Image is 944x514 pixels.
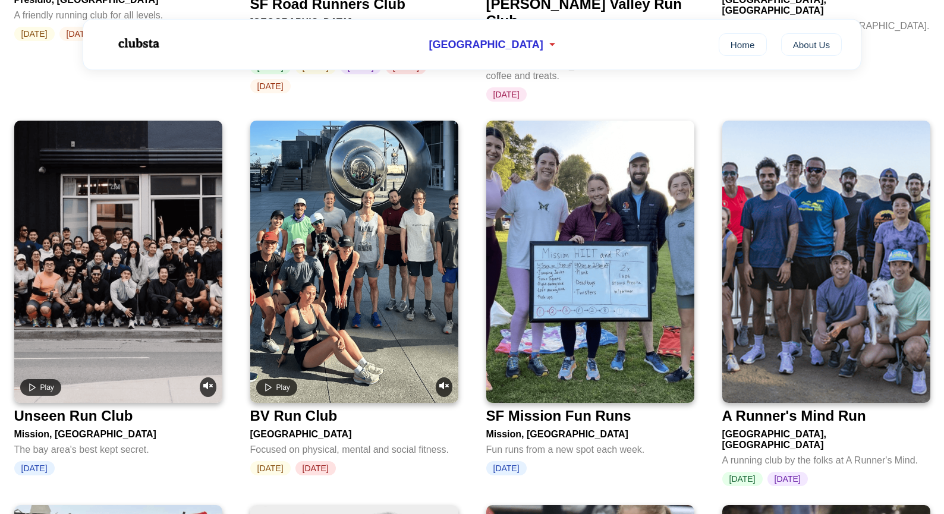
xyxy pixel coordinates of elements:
a: SF Mission Fun RunsSF Mission Fun RunsMission, [GEOGRAPHIC_DATA]Fun runs from a new spot each wee... [486,121,694,475]
div: BV Run Club [250,408,338,424]
a: Home [719,33,767,56]
div: Mission, [GEOGRAPHIC_DATA] [14,424,222,440]
img: SF Mission Fun Runs [486,121,694,403]
span: [DATE] [14,461,55,475]
img: Logo [102,29,174,58]
div: [GEOGRAPHIC_DATA] [250,424,458,440]
span: [DATE] [250,461,291,475]
button: Play video [20,379,61,396]
div: The bay area's best kept secret. [14,440,222,455]
img: A Runner's Mind Run [722,121,930,403]
a: About Us [781,33,842,56]
a: A Runner's Mind RunA Runner's Mind Run[GEOGRAPHIC_DATA], [GEOGRAPHIC_DATA]A running club by the f... [722,121,930,486]
span: [DATE] [295,461,336,475]
span: [DATE] [250,79,291,93]
a: Play videoUnmute videoBV Run Club[GEOGRAPHIC_DATA]Focused on physical, mental and social fitness.... [250,121,458,475]
div: Unseen Run Club [14,408,133,424]
span: Play [40,383,54,392]
span: [DATE] [486,461,527,475]
div: A running club by the folks at A Runner's Mind. [722,450,930,466]
div: [GEOGRAPHIC_DATA], [GEOGRAPHIC_DATA] [722,424,930,450]
div: SF Mission Fun Runs [486,408,631,424]
div: A Runner's Mind Run [722,408,866,424]
span: [DATE] [722,472,763,486]
button: Unmute video [436,377,452,397]
span: [DATE] [767,472,808,486]
button: Unmute video [200,377,216,397]
span: [GEOGRAPHIC_DATA] [429,39,543,51]
span: [DATE] [486,87,527,102]
a: Play videoUnmute videoUnseen Run ClubMission, [GEOGRAPHIC_DATA]The bay area's best kept secret.[D... [14,121,222,475]
div: A friendly running club for all levels. [14,5,222,21]
div: Fun runs from a new spot each week. [486,440,694,455]
span: Play [276,383,290,392]
div: Focused on physical, mental and social fitness. [250,440,458,455]
div: Mission, [GEOGRAPHIC_DATA] [486,424,694,440]
button: Play video [256,379,297,396]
